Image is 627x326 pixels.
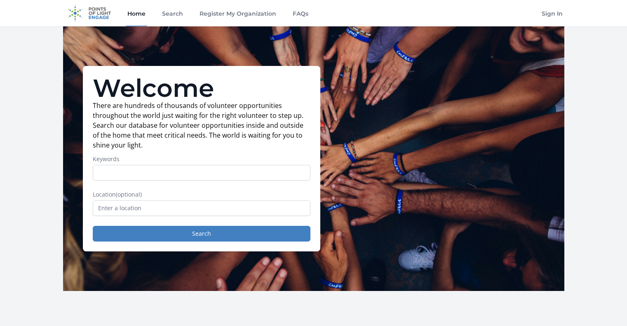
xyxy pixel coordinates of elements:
label: Keywords [93,155,310,163]
h1: Welcome [93,76,310,101]
span: (optional) [116,190,142,198]
button: Search [93,226,310,242]
p: There are hundreds of thousands of volunteer opportunities throughout the world just waiting for ... [93,101,310,150]
label: Location [93,190,310,199]
input: Enter a location [93,200,310,216]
